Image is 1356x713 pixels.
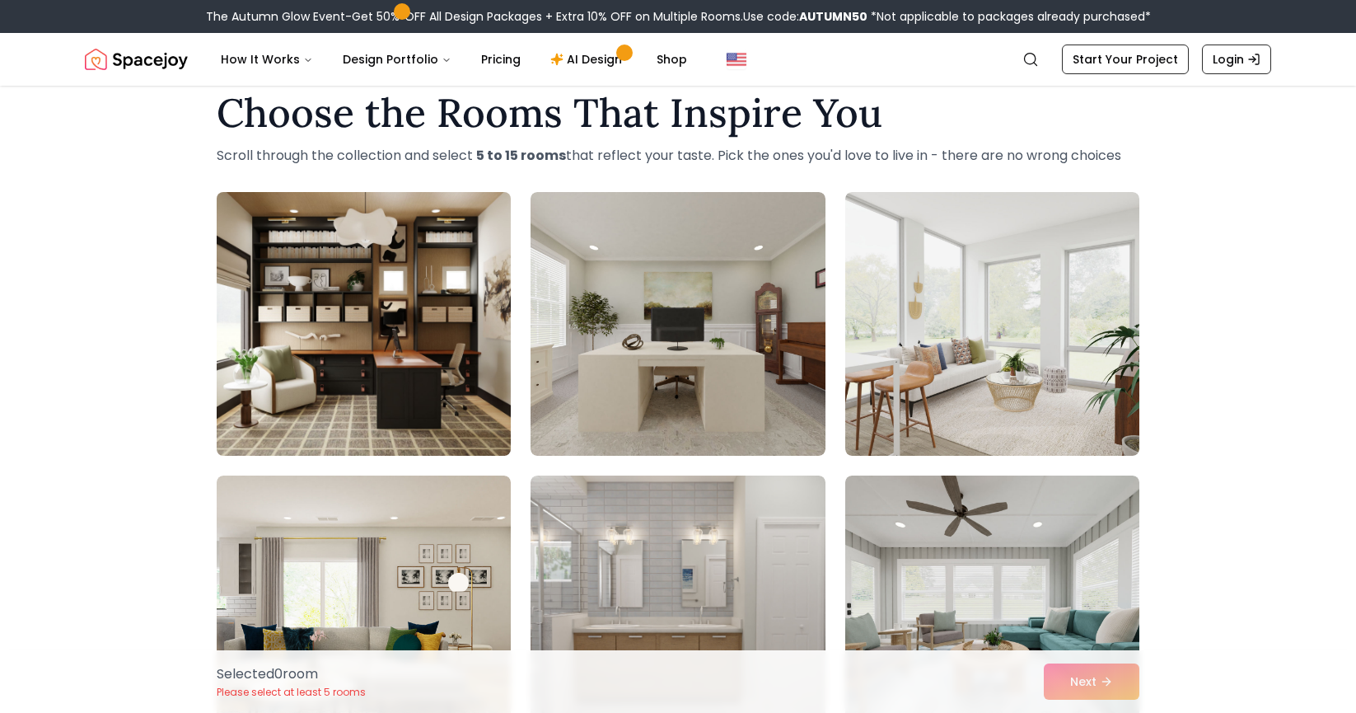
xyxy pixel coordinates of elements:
nav: Global [85,33,1271,86]
a: AI Design [537,43,640,76]
p: Please select at least 5 rooms [217,686,366,699]
img: Room room-2 [531,192,825,456]
div: The Autumn Glow Event-Get 50% OFF All Design Packages + Extra 10% OFF on Multiple Rooms. [206,8,1151,25]
button: How It Works [208,43,326,76]
b: AUTUMN50 [799,8,867,25]
span: Use code: [743,8,867,25]
a: Pricing [468,43,534,76]
img: Room room-1 [209,185,518,462]
a: Login [1202,45,1271,74]
nav: Main [208,43,700,76]
button: Design Portfolio [330,43,465,76]
h1: Choose the Rooms That Inspire You [217,93,1139,133]
p: Selected 0 room [217,664,366,684]
a: Start Your Project [1062,45,1189,74]
img: United States [727,49,746,69]
strong: 5 to 15 rooms [476,146,566,165]
p: Scroll through the collection and select that reflect your taste. Pick the ones you'd love to liv... [217,146,1139,166]
a: Shop [643,43,700,76]
a: Spacejoy [85,43,188,76]
span: *Not applicable to packages already purchased* [867,8,1151,25]
img: Room room-3 [845,192,1139,456]
img: Spacejoy Logo [85,43,188,76]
